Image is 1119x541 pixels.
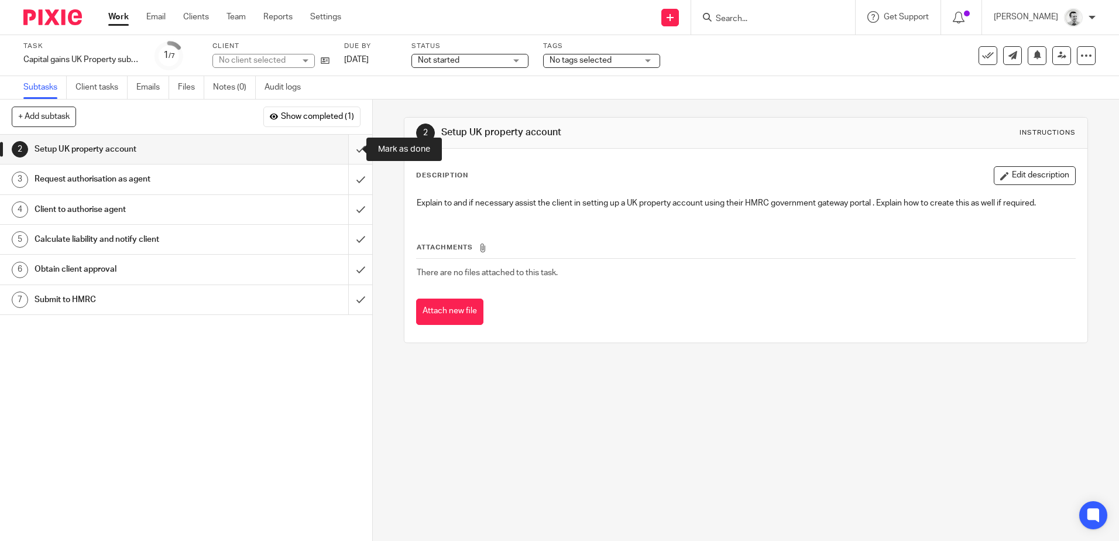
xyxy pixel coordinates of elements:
span: Attachments [417,244,473,251]
div: 3 [12,172,28,188]
button: Attach new file [416,299,483,325]
label: Due by [344,42,397,51]
span: No tags selected [550,56,612,64]
div: No client selected [219,54,295,66]
a: Reports [263,11,293,23]
label: Tags [543,42,660,51]
label: Status [411,42,528,51]
a: Client tasks [75,76,128,99]
a: Audit logs [265,76,310,99]
h1: Obtain client approval [35,261,236,278]
h1: Submit to HMRC [35,291,236,309]
div: 5 [12,231,28,248]
div: 6 [12,262,28,278]
div: Capital gains UK Property submission [23,54,140,66]
small: /7 [169,53,175,59]
img: Pixie [23,9,82,25]
h1: Setup UK property account [35,141,236,158]
a: Work [108,11,129,23]
h1: Request authorisation as agent [35,170,236,188]
img: Andy_2025.jpg [1064,8,1083,27]
a: Email [146,11,166,23]
div: 2 [416,124,435,142]
div: Instructions [1020,128,1076,138]
button: Edit description [994,166,1076,185]
p: Explain to and if necessary assist the client in setting up a UK property account using their HMR... [417,197,1075,209]
span: [DATE] [344,56,369,64]
p: [PERSON_NAME] [994,11,1058,23]
div: 7 [12,292,28,308]
div: 1 [163,49,175,62]
div: 2 [12,141,28,157]
a: Emails [136,76,169,99]
label: Client [212,42,329,51]
a: Settings [310,11,341,23]
h1: Calculate liability and notify client [35,231,236,248]
a: Team [226,11,246,23]
button: + Add subtask [12,107,76,126]
span: There are no files attached to this task. [417,269,558,277]
a: Subtasks [23,76,67,99]
span: Get Support [884,13,929,21]
input: Search [715,14,820,25]
a: Notes (0) [213,76,256,99]
div: 4 [12,201,28,218]
h1: Client to authorise agent [35,201,236,218]
span: Show completed (1) [281,112,354,122]
button: Show completed (1) [263,107,361,126]
h1: Setup UK property account [441,126,771,139]
label: Task [23,42,140,51]
p: Description [416,171,468,180]
a: Files [178,76,204,99]
a: Clients [183,11,209,23]
span: Not started [418,56,459,64]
